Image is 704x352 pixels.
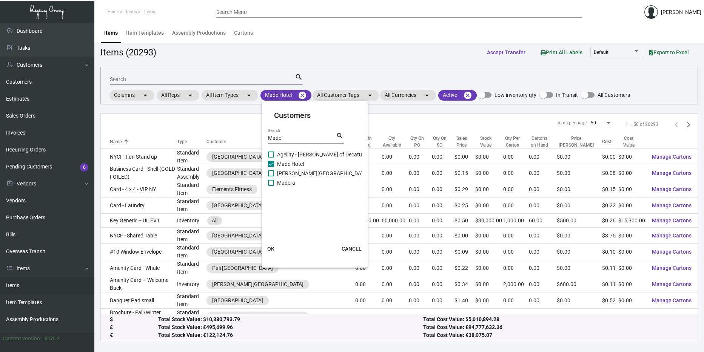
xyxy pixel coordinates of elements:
[336,242,368,256] button: CANCEL
[3,335,42,343] div: Current version:
[277,169,368,178] span: [PERSON_NAME][GEOGRAPHIC_DATA]
[277,159,304,168] span: Made Hotel
[336,132,344,141] mat-icon: search
[277,178,295,187] span: Madera
[277,150,364,159] span: Ageility - [PERSON_NAME] of Decatur
[267,246,274,252] span: OK
[259,242,283,256] button: OK
[274,110,356,121] mat-card-title: Customers
[45,335,60,343] div: 0.51.2
[342,246,362,252] span: CANCEL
